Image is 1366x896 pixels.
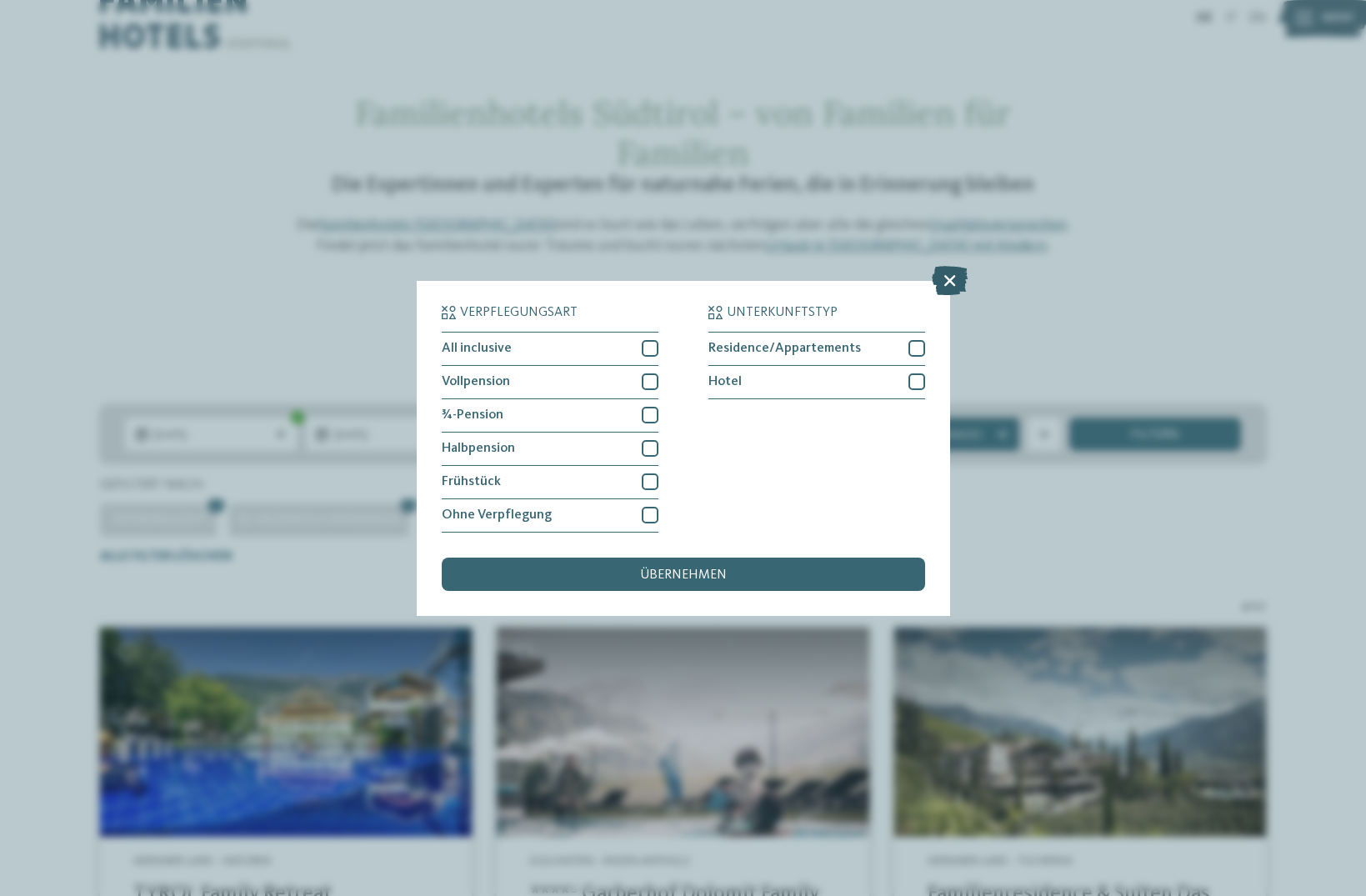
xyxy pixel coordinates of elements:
span: Ohne Verpflegung [442,508,552,522]
span: Frühstück [442,475,501,488]
span: Residence/Appartements [708,342,861,355]
span: Halbpension [442,442,515,455]
span: Vollpension [442,375,510,388]
span: Hotel [708,375,742,388]
span: Unterkunftstyp [727,306,838,319]
span: übernehmen [640,568,727,582]
span: All inclusive [442,342,512,355]
span: ¾-Pension [442,408,503,422]
span: Verpflegungsart [460,306,578,319]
